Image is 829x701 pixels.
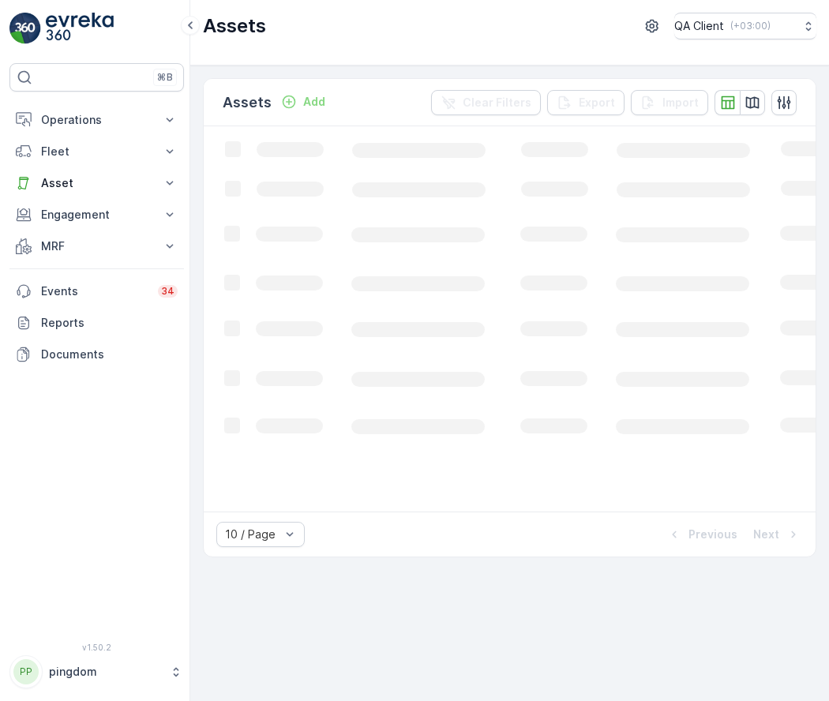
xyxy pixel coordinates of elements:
[41,315,178,331] p: Reports
[9,167,184,199] button: Asset
[662,95,699,111] p: Import
[688,527,737,542] p: Previous
[9,13,41,44] img: logo
[9,643,184,652] span: v 1.50.2
[275,92,332,111] button: Add
[9,307,184,339] a: Reports
[9,339,184,370] a: Documents
[41,175,152,191] p: Asset
[41,207,152,223] p: Engagement
[730,20,771,32] p: ( +03:00 )
[41,347,178,362] p: Documents
[9,231,184,262] button: MRF
[631,90,708,115] button: Import
[579,95,615,111] p: Export
[547,90,625,115] button: Export
[157,71,173,84] p: ⌘B
[41,238,152,254] p: MRF
[13,659,39,684] div: PP
[9,104,184,136] button: Operations
[203,13,266,39] p: Assets
[9,199,184,231] button: Engagement
[49,664,162,680] p: pingdom
[9,276,184,307] a: Events34
[41,144,152,159] p: Fleet
[46,13,114,44] img: logo_light-DOdMpM7g.png
[431,90,541,115] button: Clear Filters
[161,285,174,298] p: 34
[752,525,803,544] button: Next
[463,95,531,111] p: Clear Filters
[674,13,816,39] button: QA Client(+03:00)
[9,655,184,688] button: PPpingdom
[753,527,779,542] p: Next
[665,525,739,544] button: Previous
[674,18,724,34] p: QA Client
[303,94,325,110] p: Add
[41,283,148,299] p: Events
[41,112,152,128] p: Operations
[223,92,272,114] p: Assets
[9,136,184,167] button: Fleet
